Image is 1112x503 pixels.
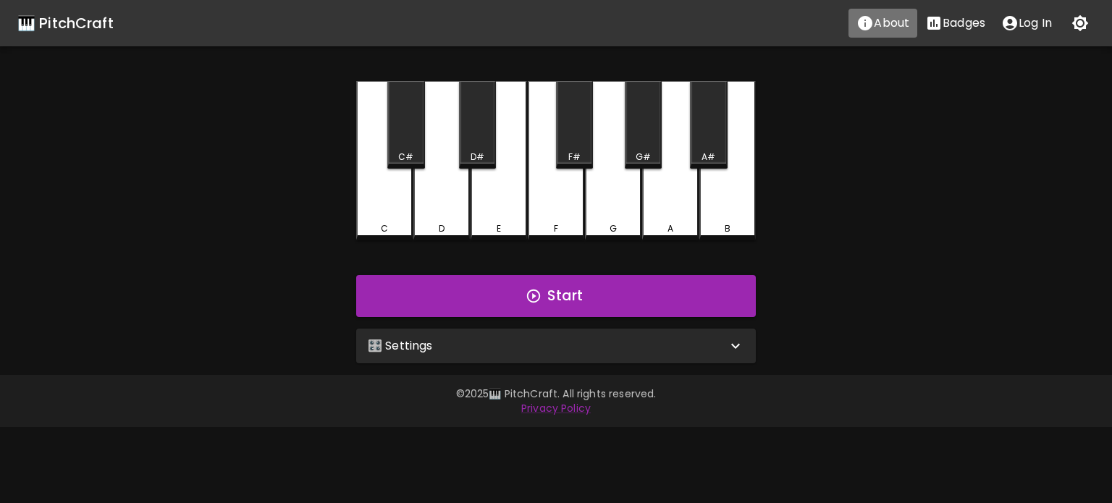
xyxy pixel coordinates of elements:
[356,329,756,363] div: 🎛️ Settings
[497,222,501,235] div: E
[702,151,715,164] div: A#
[568,151,581,164] div: F#
[139,386,973,401] p: © 2025 🎹 PitchCraft. All rights reserved.
[725,222,730,235] div: B
[917,9,993,38] button: Stats
[368,337,433,355] p: 🎛️ Settings
[610,222,617,235] div: G
[667,222,673,235] div: A
[848,9,917,38] button: About
[554,222,558,235] div: F
[471,151,484,164] div: D#
[636,151,651,164] div: G#
[17,12,114,35] a: 🎹 PitchCraft
[943,14,985,32] p: Badges
[381,222,388,235] div: C
[993,9,1060,38] button: account of current user
[398,151,413,164] div: C#
[1019,14,1052,32] p: Log In
[874,14,909,32] p: About
[439,222,445,235] div: D
[356,275,756,317] button: Start
[521,401,591,415] a: Privacy Policy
